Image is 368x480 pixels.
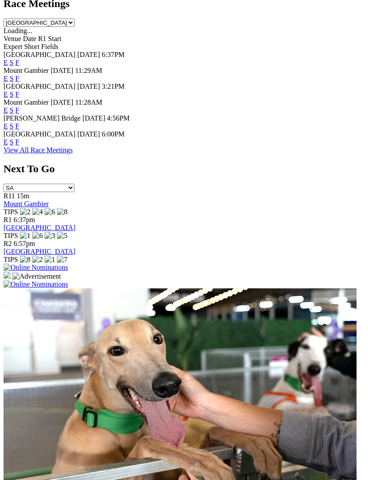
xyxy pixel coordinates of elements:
[4,264,68,272] img: Online Nominations
[20,232,30,240] img: 1
[102,83,125,90] span: 3:21PM
[4,67,49,74] span: Mount Gambier
[4,240,12,247] span: R2
[4,75,8,82] a: E
[75,67,102,74] span: 11:29AM
[4,122,8,130] a: E
[4,91,8,98] a: E
[57,232,68,240] img: 5
[10,59,14,66] a: S
[4,272,11,279] img: 15187_Greyhounds_GreysPlayCentral_Resize_SA_WebsiteBanner_300x115_2025.jpg
[15,75,19,82] a: F
[14,216,35,223] span: 6:37pm
[12,272,61,280] img: Advertisement
[32,256,43,264] img: 2
[4,232,18,239] span: TIPS
[83,114,105,122] span: [DATE]
[57,208,68,216] img: 8
[24,43,40,50] span: Short
[14,240,35,247] span: 6:57pm
[75,98,102,106] span: 11:28AM
[77,130,100,138] span: [DATE]
[4,138,8,146] a: E
[15,59,19,66] a: F
[15,122,19,130] a: F
[4,51,75,58] span: [GEOGRAPHIC_DATA]
[17,192,29,200] span: 15m
[4,248,75,255] a: [GEOGRAPHIC_DATA]
[10,91,14,98] a: S
[4,114,81,122] span: [PERSON_NAME] Bridge
[4,83,75,90] span: [GEOGRAPHIC_DATA]
[4,216,12,223] span: R1
[32,208,43,216] img: 4
[4,224,75,231] a: [GEOGRAPHIC_DATA]
[4,163,364,175] h2: Next To Go
[20,208,30,216] img: 2
[4,146,73,154] a: View All Race Meetings
[4,106,8,114] a: E
[77,51,100,58] span: [DATE]
[10,122,14,130] a: S
[23,35,36,42] span: Date
[41,43,58,50] span: Fields
[45,256,55,264] img: 1
[51,67,74,74] span: [DATE]
[4,43,23,50] span: Expert
[4,130,75,138] span: [GEOGRAPHIC_DATA]
[4,59,8,66] a: E
[4,35,21,42] span: Venue
[15,91,19,98] a: F
[4,98,49,106] span: Mount Gambier
[4,256,18,263] span: TIPS
[4,208,18,215] span: TIPS
[10,106,14,114] a: S
[4,27,32,34] span: Loading...
[20,256,30,264] img: 8
[102,51,125,58] span: 6:37PM
[15,106,19,114] a: F
[4,192,15,200] span: R11
[45,208,55,216] img: 6
[51,98,74,106] span: [DATE]
[102,130,125,138] span: 6:00PM
[4,280,68,288] img: Online Nominations
[107,114,130,122] span: 4:56PM
[4,200,49,208] a: Mount Gambier
[15,138,19,146] a: F
[77,83,100,90] span: [DATE]
[10,138,14,146] a: S
[38,35,61,42] span: R1 Start
[32,232,43,240] img: 6
[45,232,55,240] img: 3
[57,256,68,264] img: 7
[10,75,14,82] a: S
